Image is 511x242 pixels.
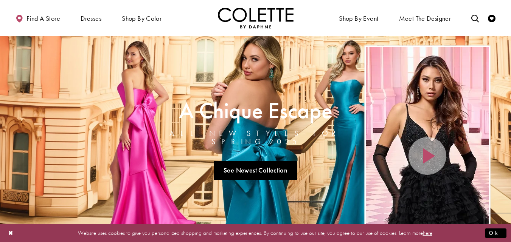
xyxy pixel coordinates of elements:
ul: Slider Links [146,158,365,183]
button: Submit Dialog [485,228,506,238]
a: See Newest Collection A Chique Escape All New Styles For Spring 2025 [214,161,298,180]
p: Website uses cookies to give you personalized shopping and marketing experiences. By continuing t... [54,228,457,238]
a: here [423,229,432,237]
button: Close Dialog [5,227,17,240]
